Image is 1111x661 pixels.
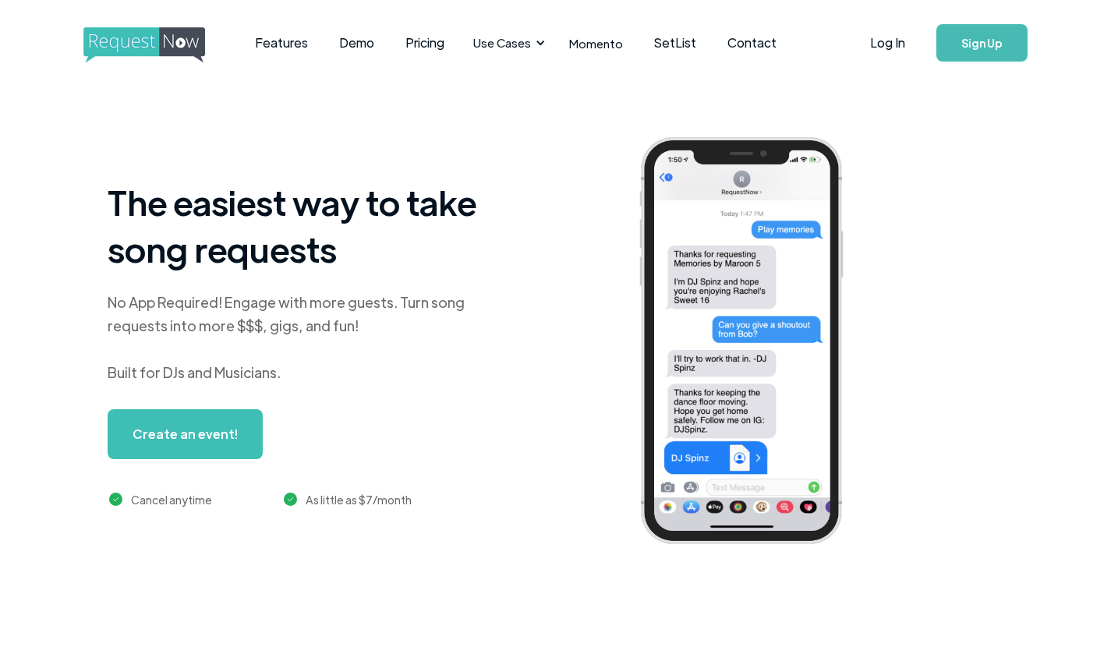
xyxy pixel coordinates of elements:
img: iphone screenshot [621,126,885,560]
a: Create an event! [108,409,263,459]
a: Features [239,19,324,67]
a: Log In [854,16,921,70]
a: Contact [712,19,792,67]
div: No App Required! Engage with more guests. Turn song requests into more $$$, gigs, and fun! Built ... [108,291,497,384]
a: Sign Up [936,24,1028,62]
img: green checkmark [109,493,122,506]
h1: The easiest way to take song requests [108,179,497,272]
a: Momento [554,20,639,66]
img: green checkmark [284,493,297,506]
a: Demo [324,19,390,67]
div: As little as $7/month [306,490,412,509]
div: Cancel anytime [131,490,212,509]
a: Pricing [390,19,460,67]
div: Use Cases [473,34,531,51]
a: home [83,27,200,58]
img: requestnow logo [83,27,234,63]
a: SetList [639,19,712,67]
div: Use Cases [464,19,550,67]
